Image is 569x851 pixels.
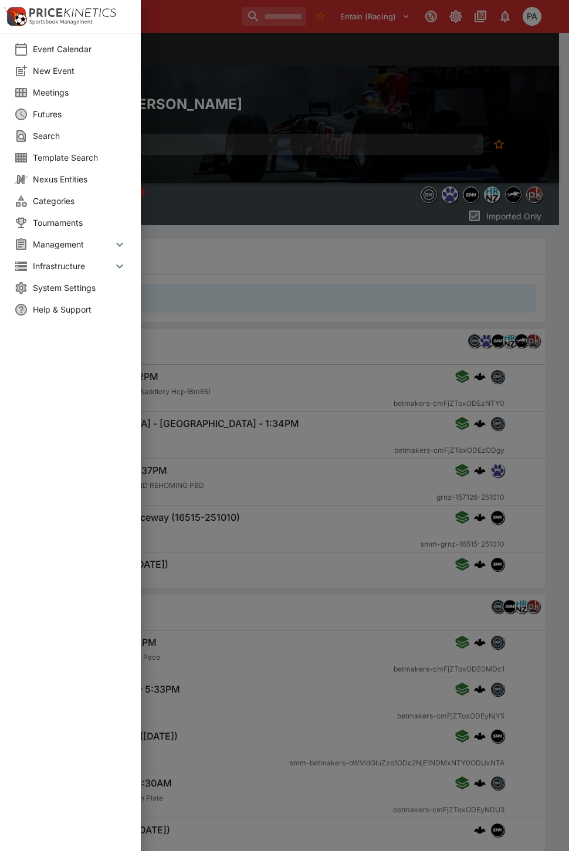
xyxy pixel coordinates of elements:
[33,195,127,207] span: Categories
[33,86,127,99] span: Meetings
[33,173,127,185] span: Nexus Entities
[33,216,127,229] span: Tournaments
[33,43,127,55] span: Event Calendar
[33,282,127,294] span: System Settings
[29,19,93,25] img: Sportsbook Management
[33,108,127,120] span: Futures
[29,8,116,17] img: PriceKinetics
[33,238,113,250] span: Management
[4,5,27,28] img: PriceKinetics Logo
[33,65,127,77] span: New Event
[33,130,127,142] span: Search
[33,151,127,164] span: Template Search
[33,260,113,272] span: Infrastructure
[33,303,127,316] span: Help & Support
